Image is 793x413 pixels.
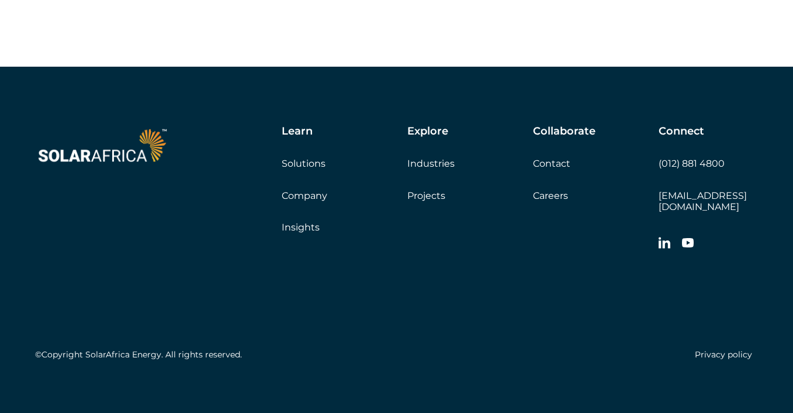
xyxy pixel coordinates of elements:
[695,349,752,360] a: Privacy policy
[533,158,570,169] a: Contact
[533,125,595,138] h5: Collaborate
[659,125,704,138] h5: Connect
[282,125,313,138] h5: Learn
[282,190,327,201] a: Company
[659,190,747,212] a: [EMAIL_ADDRESS][DOMAIN_NAME]
[407,190,445,201] a: Projects
[282,222,320,233] a: Insights
[35,350,242,360] h5: ©Copyright SolarAfrica Energy. All rights reserved.
[533,190,568,201] a: Careers
[282,158,325,169] a: Solutions
[407,125,448,138] h5: Explore
[659,158,725,169] a: (012) 881 4800
[407,158,455,169] a: Industries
